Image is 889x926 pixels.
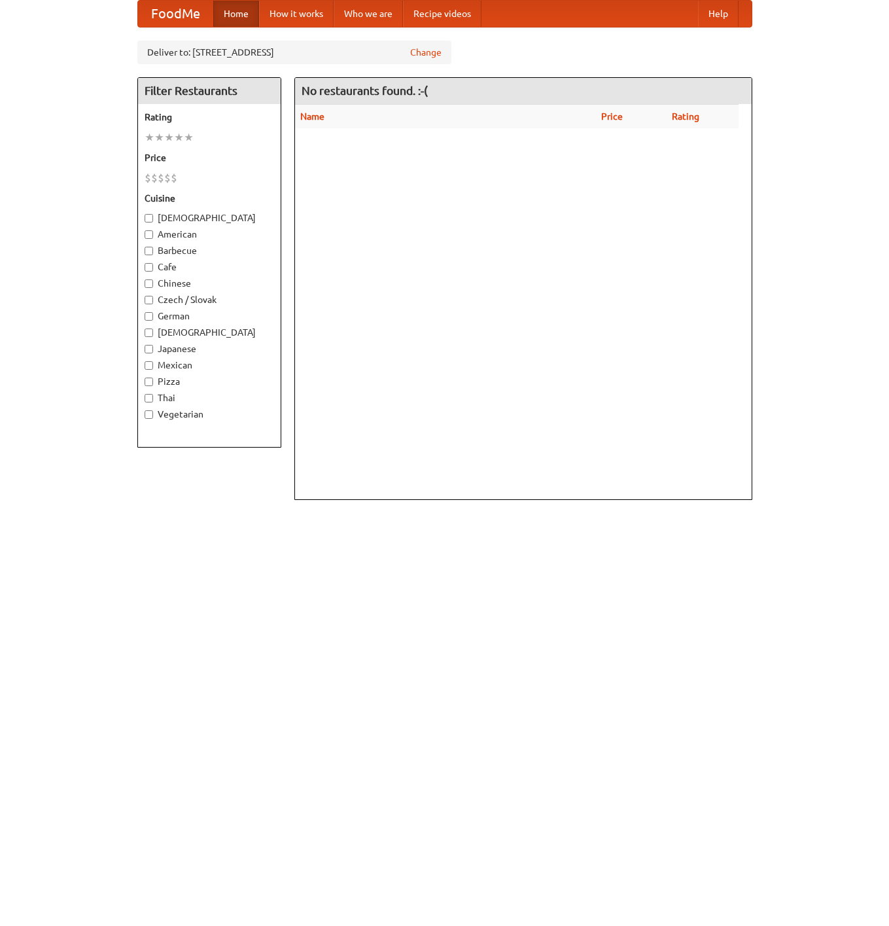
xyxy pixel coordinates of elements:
[164,130,174,145] li: ★
[145,214,153,223] input: [DEMOGRAPHIC_DATA]
[145,375,274,388] label: Pizza
[213,1,259,27] a: Home
[300,111,324,122] a: Name
[698,1,739,27] a: Help
[145,111,274,124] h5: Rating
[145,312,153,321] input: German
[302,84,428,97] ng-pluralize: No restaurants found. :-(
[145,310,274,323] label: German
[145,394,153,402] input: Thai
[138,1,213,27] a: FoodMe
[137,41,451,64] div: Deliver to: [STREET_ADDRESS]
[145,342,274,355] label: Japanese
[145,329,153,337] input: [DEMOGRAPHIC_DATA]
[145,151,274,164] h5: Price
[145,130,154,145] li: ★
[145,244,274,257] label: Barbecue
[145,263,153,272] input: Cafe
[151,171,158,185] li: $
[145,408,274,421] label: Vegetarian
[154,130,164,145] li: ★
[145,293,274,306] label: Czech / Slovak
[259,1,334,27] a: How it works
[145,277,274,290] label: Chinese
[145,296,153,304] input: Czech / Slovak
[171,171,177,185] li: $
[145,378,153,386] input: Pizza
[145,361,153,370] input: Mexican
[672,111,699,122] a: Rating
[145,279,153,288] input: Chinese
[145,211,274,224] label: [DEMOGRAPHIC_DATA]
[145,391,274,404] label: Thai
[145,326,274,339] label: [DEMOGRAPHIC_DATA]
[145,171,151,185] li: $
[145,260,274,274] label: Cafe
[410,46,442,59] a: Change
[145,359,274,372] label: Mexican
[174,130,184,145] li: ★
[145,410,153,419] input: Vegetarian
[164,171,171,185] li: $
[601,111,623,122] a: Price
[158,171,164,185] li: $
[145,247,153,255] input: Barbecue
[403,1,481,27] a: Recipe videos
[145,230,153,239] input: American
[184,130,194,145] li: ★
[145,345,153,353] input: Japanese
[334,1,403,27] a: Who we are
[145,228,274,241] label: American
[145,192,274,205] h5: Cuisine
[138,78,281,104] h4: Filter Restaurants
